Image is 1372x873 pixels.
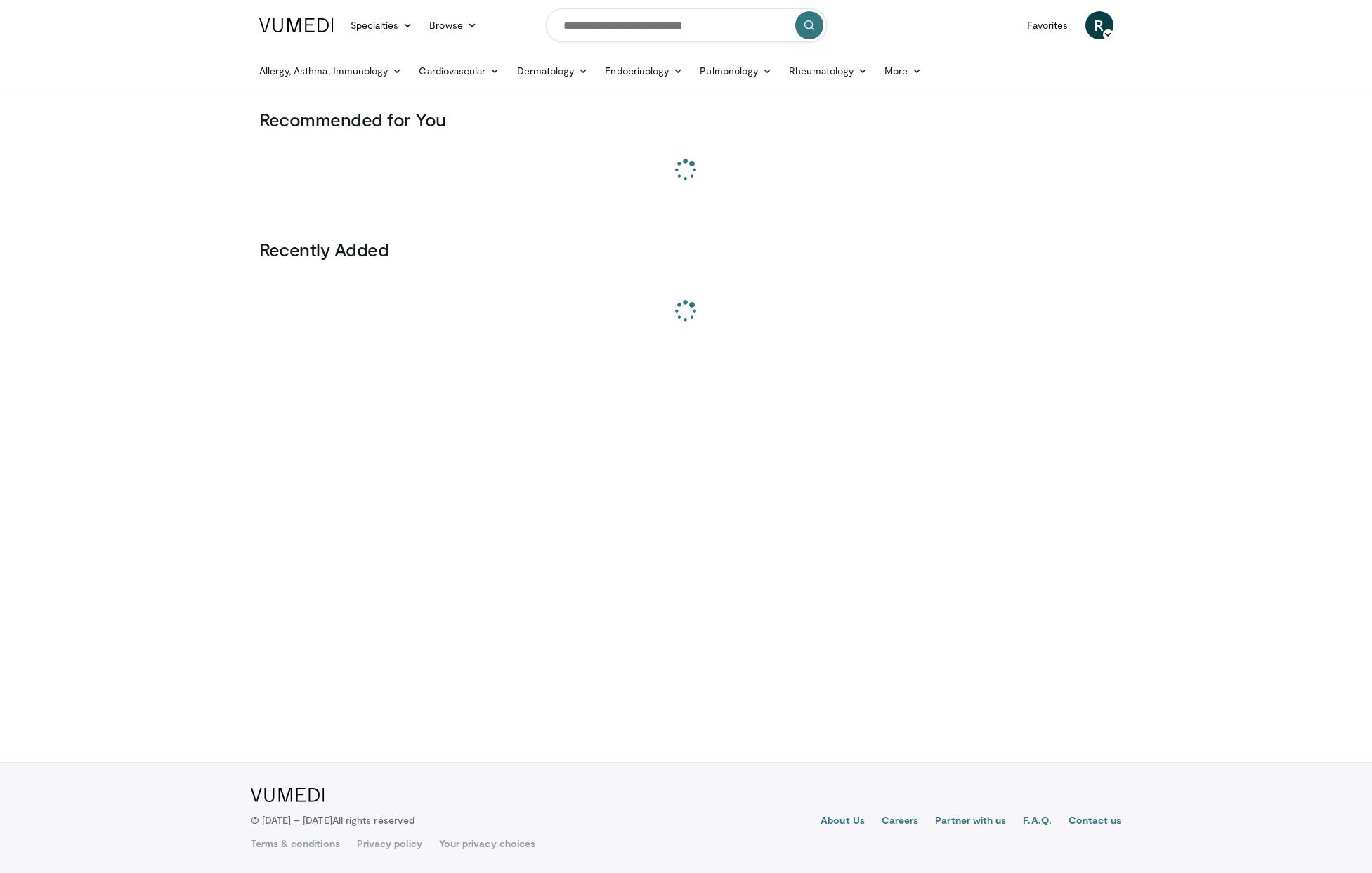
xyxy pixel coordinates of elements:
[259,108,1113,131] h3: Recommended for You
[882,813,919,830] a: Careers
[1023,813,1051,830] a: F.A.Q.
[935,813,1006,830] a: Partner with us
[439,836,535,851] a: Your privacy choices
[251,836,340,851] a: Terms & conditions
[251,813,415,827] p: © [DATE] – [DATE]
[596,57,691,85] a: Endocrinology
[410,57,508,85] a: Cardiovascular
[1069,813,1122,830] a: Contact us
[357,836,422,851] a: Privacy policy
[876,57,930,85] a: More
[546,8,827,42] input: Search topics, interventions
[421,11,485,39] a: Browse
[251,57,411,85] a: Allergy, Asthma, Immunology
[780,57,876,85] a: Rheumatology
[259,238,1113,261] h3: Recently Added
[251,788,325,802] img: VuMedi Logo
[509,57,597,85] a: Dermatology
[259,18,334,32] img: VuMedi Logo
[691,57,780,85] a: Pulmonology
[1085,11,1113,39] a: R
[1019,11,1077,39] a: Favorites
[342,11,422,39] a: Specialties
[332,814,414,826] span: All rights reserved
[821,813,865,830] a: About Us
